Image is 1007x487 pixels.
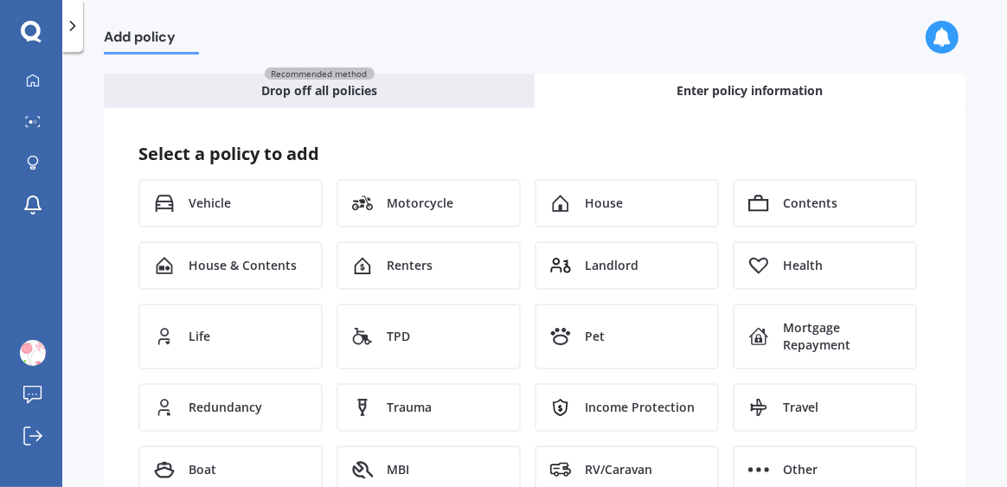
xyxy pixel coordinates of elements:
span: Motorcycle [387,195,453,212]
h3: Select a policy to add [138,143,931,165]
span: Drop off all policies [261,82,377,99]
span: Travel [783,399,818,416]
span: Add policy [104,29,199,52]
span: Landlord [585,257,638,274]
span: Health [783,257,823,274]
span: Enter policy information [677,82,824,99]
span: Pet [585,328,605,345]
span: Income Protection [585,399,695,416]
span: RV/Caravan [585,461,652,478]
span: Life [189,328,210,345]
span: House [585,195,623,212]
span: Boat [189,461,216,478]
span: Contents [783,195,837,212]
span: Redundancy [189,399,262,416]
img: ACg8ocIp8x8IW45crGl81lw5fzTC8nyqdoWqwInAXeEovG6nd4rdxec=s96-c [20,340,46,366]
span: Other [783,461,818,478]
span: MBI [387,461,409,478]
span: Mortgage Repayment [783,319,901,354]
span: Trauma [387,399,432,416]
span: Recommended method [265,67,375,80]
span: TPD [387,328,410,345]
span: Renters [387,257,433,274]
span: House & Contents [189,257,297,274]
span: Vehicle [189,195,231,212]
